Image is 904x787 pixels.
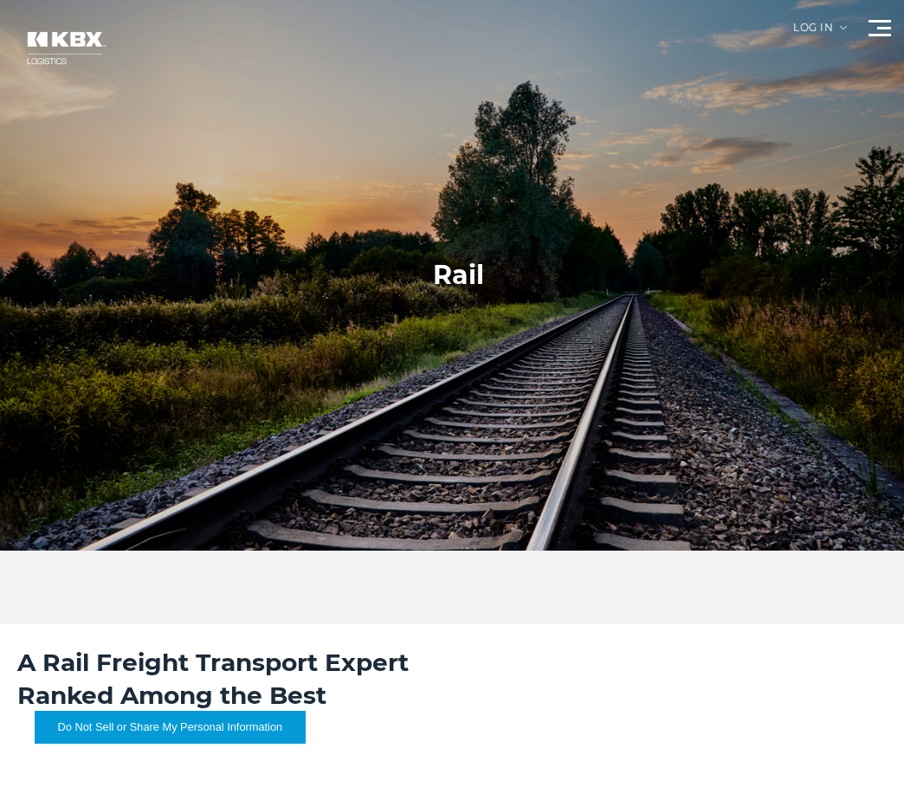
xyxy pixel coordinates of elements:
[35,711,306,744] button: Do Not Sell or Share My Personal Information
[433,258,484,293] h1: Rail
[13,17,117,79] img: kbx logo
[840,26,847,29] img: arrow
[17,646,887,712] h2: A Rail Freight Transport Expert Ranked Among the Best
[793,23,847,46] div: Log in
